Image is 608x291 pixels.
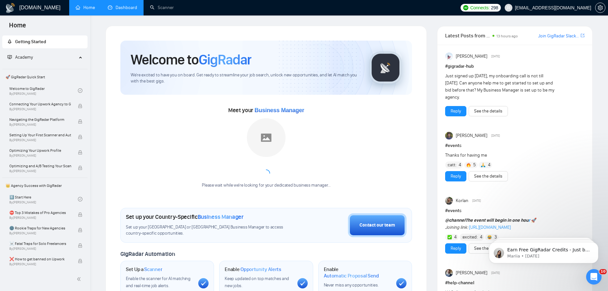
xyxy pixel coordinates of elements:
[581,33,585,38] span: export
[456,269,487,276] span: [PERSON_NAME]
[447,235,452,239] img: ✅
[262,170,270,177] span: loading
[78,243,82,248] span: lock
[481,163,485,167] img: 🙏
[324,282,379,288] span: Never miss any opportunities.
[78,119,82,124] span: lock
[9,192,78,206] a: 1️⃣ Start HereBy[PERSON_NAME]
[78,212,82,217] span: lock
[470,4,490,11] span: Connects:
[491,133,500,139] span: [DATE]
[445,218,465,223] span: @channel
[78,259,82,263] span: lock
[586,269,602,285] iframe: Intercom live chat
[445,279,585,286] h1: # help-channel
[144,266,162,273] span: Scanner
[538,33,579,40] a: Join GigRadar Slack Community
[15,39,46,44] span: Getting Started
[324,273,379,279] span: Automatic Proposal Send
[445,243,466,254] button: Reply
[78,228,82,232] span: lock
[199,51,251,68] span: GigRadar
[451,173,461,180] a: Reply
[9,216,71,220] span: By [PERSON_NAME]
[9,163,71,169] span: Optimizing and A/B Testing Your Scanner for Better Results
[445,53,453,60] img: Anisuzzaman Khan
[445,152,557,159] div: Thanks for having me
[469,171,508,181] button: See the details
[9,83,78,98] a: Welcome to GigRadarBy[PERSON_NAME]
[126,276,191,288] span: Enable the scanner for AI matching and real-time job alerts.
[9,225,71,231] span: 🌚 Rookie Traps for New Agencies
[506,5,511,10] span: user
[474,245,502,252] a: See the details
[451,108,461,115] a: Reply
[120,250,175,257] span: GigRadar Automation
[454,234,457,240] span: 4
[451,245,461,252] a: Reply
[78,197,82,201] span: check-circle
[126,224,294,237] span: Set up your [GEOGRAPHIC_DATA] or [GEOGRAPHIC_DATA] Business Manager to access country-specific op...
[247,118,285,157] img: placeholder.png
[225,266,281,273] h1: Enable
[447,161,456,169] span: :catt:
[491,53,500,59] span: [DATE]
[488,162,491,168] span: 4
[445,207,585,214] h1: # events
[76,5,95,10] a: homeHome
[9,240,71,247] span: ☠️ Fatal Traps for Solo Freelancers
[595,5,605,10] a: setting
[7,39,12,44] span: rocket
[445,269,453,277] img: Givi Jorjadze
[9,132,71,138] span: Setting Up Your First Scanner and Auto-Bidder
[78,88,82,93] span: check-circle
[445,32,491,40] span: Latest Posts from the GigRadar Community
[9,262,71,266] span: By [PERSON_NAME]
[78,135,82,139] span: lock
[4,21,31,34] span: Home
[445,225,468,230] em: Joining link:
[131,51,251,68] h1: Welcome to
[9,147,71,154] span: Optimizing Your Upwork Profile
[9,154,71,158] span: By [PERSON_NAME]
[9,123,71,127] span: By [PERSON_NAME]
[77,276,83,282] span: double-left
[3,71,87,83] span: 🚀 GigRadar Quick Start
[531,218,537,223] span: 🚀
[595,3,605,13] button: setting
[459,162,461,168] span: 4
[445,171,466,181] button: Reply
[126,266,162,273] h1: Set Up a
[463,5,468,10] img: upwork-logo.png
[462,234,478,241] span: :excited:
[599,269,607,274] span: 10
[469,225,511,230] a: [URL][DOMAIN_NAME]
[474,108,502,115] a: See the details
[9,107,71,111] span: By [PERSON_NAME]
[7,55,12,59] span: fund-projection-screen
[7,54,33,60] span: Academy
[9,209,71,216] span: ⛔ Top 3 Mistakes of Pro Agencies
[360,222,395,229] div: Contact our team
[126,213,244,220] h1: Set up your Country-Specific
[255,107,304,113] span: Business Manager
[9,256,71,262] span: ❌ How to get banned on Upwork
[445,63,585,70] h1: # gigradar-hub
[469,106,508,116] button: See the details
[9,247,71,251] span: By [PERSON_NAME]
[108,5,137,10] a: dashboardDashboard
[131,72,359,84] span: We're excited to have you on board. Get ready to streamline your job search, unlock new opportuni...
[78,150,82,155] span: lock
[9,231,71,235] span: By [PERSON_NAME]
[445,197,453,205] img: Korlan
[445,132,453,140] img: Toby Fox-Mason
[15,54,33,60] span: Academy
[198,182,334,189] div: Please wait while we're looking for your dedicated business manager...
[466,163,471,167] img: 🔥
[78,166,82,170] span: lock
[479,228,608,274] iframe: Intercom notifications message
[496,34,518,38] span: 13 hours ago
